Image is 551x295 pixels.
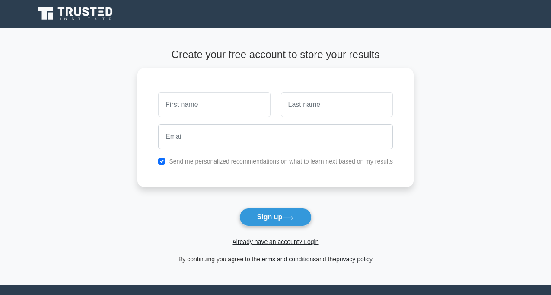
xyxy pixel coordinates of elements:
a: terms and conditions [260,256,316,263]
input: Email [158,124,393,149]
div: By continuing you agree to the and the [132,254,419,264]
input: First name [158,92,270,117]
h4: Create your free account to store your results [137,48,414,61]
input: Last name [281,92,393,117]
button: Sign up [239,208,312,226]
a: Already have an account? Login [232,238,318,245]
a: privacy policy [336,256,373,263]
label: Send me personalized recommendations on what to learn next based on my results [169,158,393,165]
